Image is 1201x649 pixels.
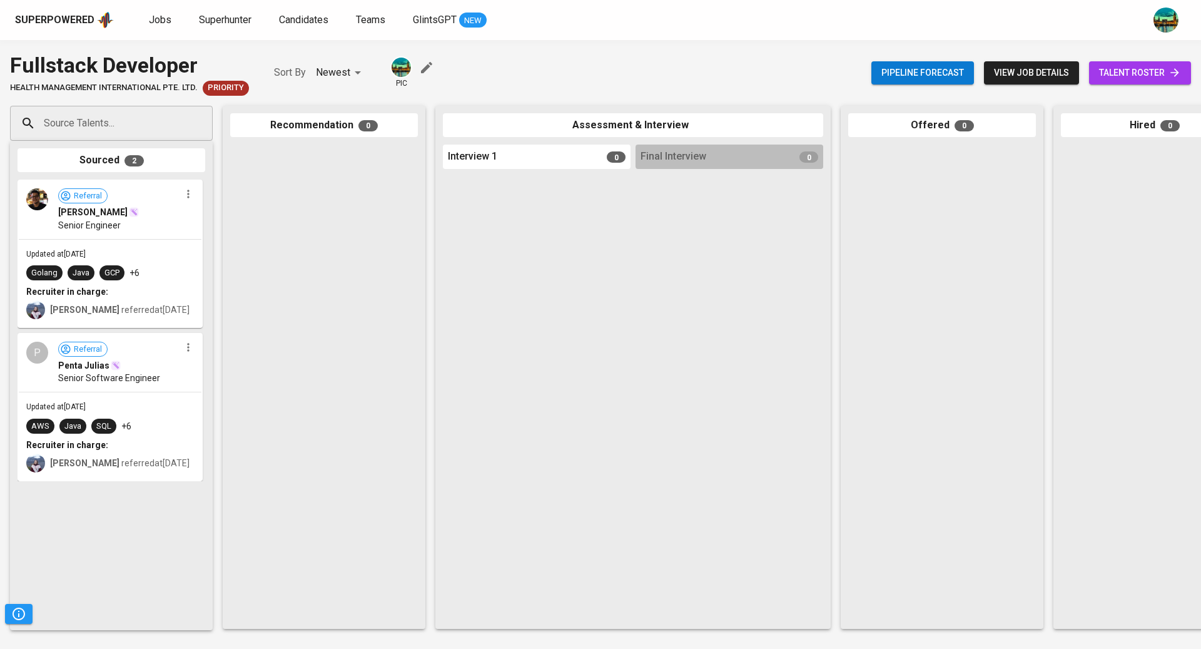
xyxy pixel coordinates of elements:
span: Candidates [279,14,328,26]
div: Fullstack Developer [10,50,249,81]
span: Senior Software Engineer [58,372,160,384]
span: Referral [69,344,107,355]
div: Golang [31,267,58,279]
span: Teams [356,14,385,26]
div: Java [64,421,81,432]
span: Jobs [149,14,171,26]
span: 0 [607,151,626,163]
div: Newest [316,61,365,84]
div: AWS [31,421,49,432]
span: 0 [1160,120,1180,131]
span: Interview 1 [448,150,497,164]
b: [PERSON_NAME] [50,305,119,315]
div: Java [73,267,89,279]
div: SQL [96,421,111,432]
span: Superhunter [199,14,251,26]
span: Penta Julias [58,359,109,372]
img: a5d44b89-0c59-4c54-99d0-a63b29d42bd3.jpg [392,58,411,77]
a: talent roster [1089,61,1191,84]
a: GlintsGPT NEW [413,13,487,28]
p: +6 [129,267,139,279]
span: Pipeline forecast [881,65,964,81]
img: e714245578977dec75f2ba18165e65a7.jpeg [26,188,48,210]
span: talent roster [1099,65,1181,81]
span: Updated at [DATE] [26,250,86,258]
span: Referral [69,190,107,202]
p: +6 [121,420,131,432]
b: [PERSON_NAME] [50,458,119,468]
div: pic [390,56,412,89]
span: view job details [994,65,1069,81]
img: magic_wand.svg [129,207,139,217]
img: app logo [97,11,114,29]
span: NEW [459,14,487,27]
span: 0 [955,120,974,131]
a: Superhunter [199,13,254,28]
a: Superpoweredapp logo [15,11,114,29]
div: Referral[PERSON_NAME]Senior EngineerUpdated at[DATE]GolangJavaGCP+6Recruiter in charge:[PERSON_NA... [18,180,203,328]
div: GCP [104,267,119,279]
img: christine.raharja@glints.com [26,454,45,473]
div: Recommendation [230,113,418,138]
span: GlintsGPT [413,14,457,26]
div: Assessment & Interview [443,113,823,138]
div: New Job received from Demand Team [203,81,249,96]
span: [PERSON_NAME] [58,206,128,218]
a: Teams [356,13,388,28]
span: 0 [799,151,818,163]
img: magic_wand.svg [111,360,121,370]
button: Open [206,122,208,125]
img: christine.raharja@glints.com [26,300,45,319]
span: Final Interview [641,150,706,164]
span: HEALTH MANAGEMENT INTERNATIONAL PTE. LTD. [10,82,198,94]
div: Sourced [18,148,205,173]
p: Sort By [274,65,306,80]
button: Pipeline Triggers [5,604,33,624]
span: 0 [358,120,378,131]
div: Superpowered [15,13,94,28]
span: 2 [124,155,144,166]
div: Offered [848,113,1036,138]
span: referred at [DATE] [50,305,190,315]
button: Pipeline forecast [871,61,974,84]
a: Jobs [149,13,174,28]
b: Recruiter in charge: [26,440,108,450]
span: Senior Engineer [58,219,121,232]
p: Newest [316,65,350,80]
div: P [26,342,48,364]
img: a5d44b89-0c59-4c54-99d0-a63b29d42bd3.jpg [1153,8,1178,33]
button: view job details [984,61,1079,84]
a: Candidates [279,13,331,28]
span: Priority [203,82,249,94]
span: referred at [DATE] [50,458,190,468]
div: PReferralPenta JuliasSenior Software EngineerUpdated at[DATE]AWSJavaSQL+6Recruiter in charge:[PER... [18,333,203,481]
b: Recruiter in charge: [26,287,108,297]
span: Updated at [DATE] [26,402,86,411]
